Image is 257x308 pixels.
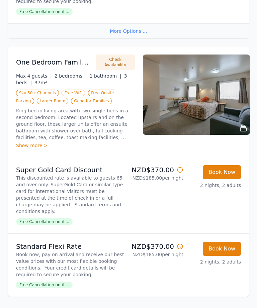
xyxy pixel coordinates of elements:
span: 2 bedrooms | [55,73,87,79]
span: Good for Families [71,98,112,104]
button: Book Now [203,242,241,256]
h3: One Bedroom Family Unit [16,58,92,67]
p: NZD$370.00 [131,242,183,251]
span: Free Cancellation until ... [16,218,73,225]
span: Free WiFi [62,90,86,96]
p: This discounted rate is available to guests 65 and over only. SuperGold Card or similar type card... [16,175,126,215]
button: Check Availability [96,55,135,70]
p: King bed in living area with two single beds in a second bedroom. Located upstairs and on the gro... [16,107,135,141]
p: NZD$185.00 per night [131,251,183,258]
div: More Options ... [8,23,249,38]
p: Super Gold Card Discount [16,165,126,175]
span: 37m² [34,80,47,85]
p: Book now, pay on arrival and receive our best value prices with our most flexible booking conditi... [16,251,126,278]
button: Book Now [203,165,241,179]
div: Show more > [16,142,135,149]
span: Larger Room [37,98,69,104]
span: Max 4 guests | [16,73,52,79]
p: NZD$370.00 [131,165,183,175]
span: 1 bathroom | [90,73,121,79]
span: Free Cancellation until ... [16,282,73,288]
p: Standard Flexi Rate [16,242,126,251]
span: Sky 50+ Channels [16,90,59,96]
p: 2 nights, 2 adults [189,182,241,189]
p: NZD$185.00 per night [131,175,183,181]
span: Free Cancellation until ... [16,8,73,15]
p: 2 nights, 2 adults [189,259,241,265]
